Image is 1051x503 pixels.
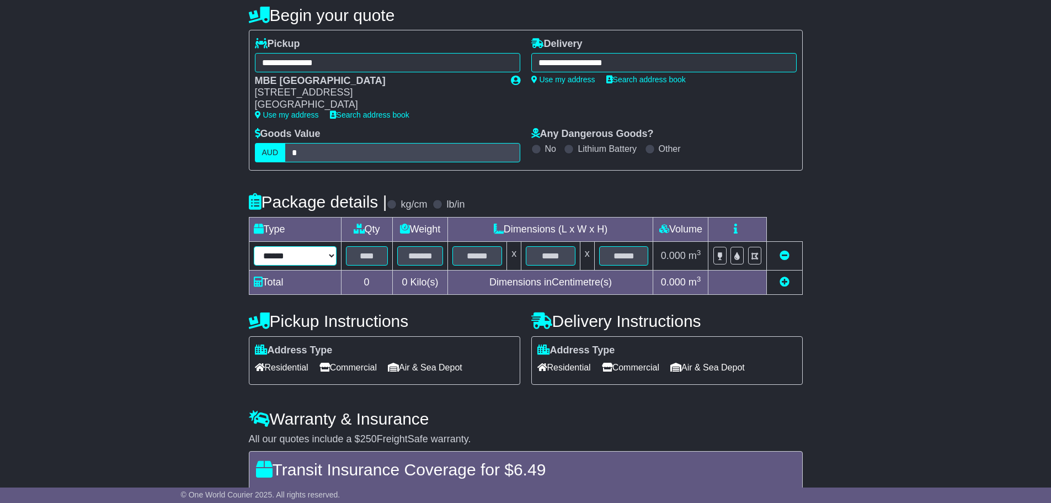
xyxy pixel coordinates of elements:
[531,312,803,330] h4: Delivery Instructions
[388,359,462,376] span: Air & Sea Depot
[780,250,789,261] a: Remove this item
[448,217,653,241] td: Dimensions (L x W x H)
[256,460,796,479] h4: Transit Insurance Coverage for $
[580,241,594,270] td: x
[402,277,407,288] span: 0
[249,6,803,24] h4: Begin your quote
[697,275,701,283] sup: 3
[514,460,546,479] span: 6.49
[392,270,448,294] td: Kilo(s)
[255,75,500,87] div: MBE [GEOGRAPHIC_DATA]
[780,277,789,288] a: Add new item
[507,241,521,270] td: x
[401,199,427,211] label: kg/cm
[537,345,615,357] label: Address Type
[319,359,377,376] span: Commercial
[689,250,701,261] span: m
[255,128,321,140] label: Goods Value
[330,110,409,119] a: Search address book
[181,490,340,499] span: © One World Courier 2025. All rights reserved.
[602,359,659,376] span: Commercial
[545,144,556,154] label: No
[255,99,500,111] div: [GEOGRAPHIC_DATA]
[341,217,392,241] td: Qty
[661,250,686,261] span: 0.000
[697,248,701,257] sup: 3
[360,433,377,444] span: 250
[255,143,286,162] label: AUD
[689,277,701,288] span: m
[249,217,341,241] td: Type
[255,110,319,119] a: Use my address
[531,38,583,50] label: Delivery
[446,199,465,211] label: lb/in
[670,359,745,376] span: Air & Sea Depot
[578,144,637,154] label: Lithium Battery
[653,217,708,241] td: Volume
[249,410,803,428] h4: Warranty & Insurance
[255,87,500,99] div: [STREET_ADDRESS]
[392,217,448,241] td: Weight
[448,270,653,294] td: Dimensions in Centimetre(s)
[606,75,686,84] a: Search address book
[249,433,803,446] div: All our quotes include a $ FreightSafe warranty.
[531,128,654,140] label: Any Dangerous Goods?
[531,75,595,84] a: Use my address
[255,359,308,376] span: Residential
[249,193,387,211] h4: Package details |
[255,345,333,357] label: Address Type
[537,359,591,376] span: Residential
[341,270,392,294] td: 0
[249,312,520,330] h4: Pickup Instructions
[249,270,341,294] td: Total
[659,144,681,154] label: Other
[255,38,300,50] label: Pickup
[661,277,686,288] span: 0.000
